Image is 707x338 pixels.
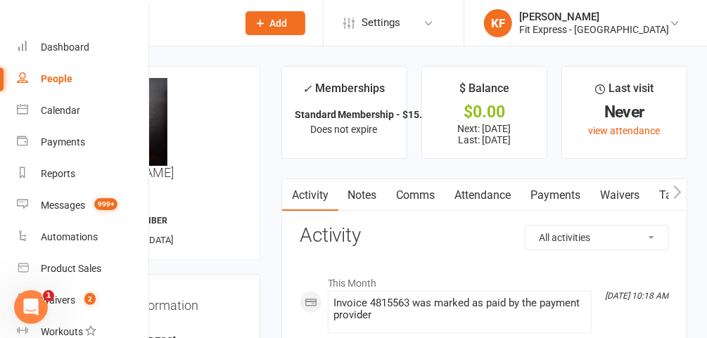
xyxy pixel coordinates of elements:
[43,290,54,301] span: 1
[41,263,101,274] div: Product Sales
[588,125,660,136] a: view attendance
[311,124,378,135] span: Does not expire
[17,285,150,316] a: Waivers 2
[519,23,669,36] div: Fit Express - [GEOGRAPHIC_DATA]
[41,294,75,306] div: Waivers
[17,126,150,158] a: Payments
[246,11,305,35] button: Add
[41,73,72,84] div: People
[303,79,386,105] div: Memberships
[84,293,96,305] span: 2
[445,179,521,212] a: Attendance
[17,190,150,221] a: Messages 999+
[650,179,699,212] a: Tasks
[17,95,150,126] a: Calendar
[338,179,387,212] a: Notes
[89,323,241,337] div: Email
[303,82,312,96] i: ✓
[41,326,83,337] div: Workouts
[41,105,80,116] div: Calendar
[79,78,248,180] h3: [PERSON_NAME]
[41,168,75,179] div: Reports
[435,105,534,119] div: $0.00
[435,123,534,145] p: Next: [DATE] Last: [DATE]
[82,13,227,33] input: Search...
[41,136,85,148] div: Payments
[591,179,650,212] a: Waivers
[484,9,512,37] div: KF
[17,253,150,285] a: Product Sales
[17,158,150,190] a: Reports
[270,18,288,29] span: Add
[14,290,48,324] iframe: Intercom live chat
[519,11,669,23] div: [PERSON_NAME]
[87,293,241,313] h3: Contact information
[387,179,445,212] a: Comms
[300,225,669,247] h3: Activity
[575,105,674,119] div: Never
[300,268,669,291] li: This Month
[94,198,117,210] span: 999+
[17,221,150,253] a: Automations
[459,79,509,105] div: $ Balance
[362,7,400,39] span: Settings
[41,200,85,211] div: Messages
[282,179,338,212] a: Activity
[41,231,98,242] div: Automations
[334,297,585,321] div: Invoice 4815563 was marked as paid by the payment provider
[605,291,668,301] i: [DATE] 10:18 AM
[521,179,591,212] a: Payments
[41,41,89,53] div: Dashboard
[17,63,150,95] a: People
[595,79,654,105] div: Last visit
[295,109,452,120] strong: Standard Membership - $15.95 p/w
[17,32,150,63] a: Dashboard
